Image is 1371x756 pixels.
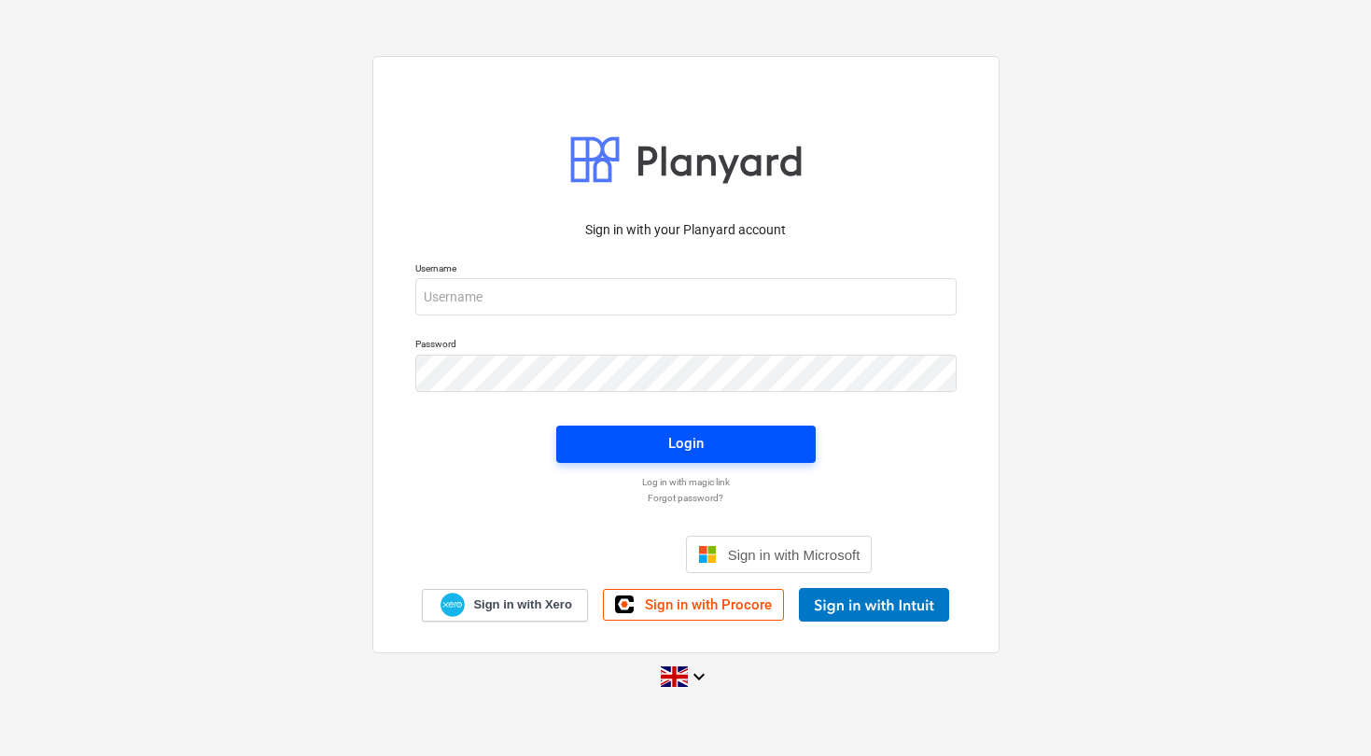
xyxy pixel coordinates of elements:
p: Username [415,262,957,278]
span: Sign in with Procore [645,596,772,613]
input: Username [415,278,957,315]
a: Log in with magic link [406,476,966,488]
img: Microsoft logo [698,545,717,564]
p: Sign in with your Planyard account [415,220,957,240]
a: Forgot password? [406,492,966,504]
a: Sign in with Procore [603,589,784,621]
p: Password [415,338,957,354]
button: Login [556,426,816,463]
span: Sign in with Xero [473,596,571,613]
a: Sign in with Xero [422,589,588,622]
i: keyboard_arrow_down [688,665,710,688]
img: Xero logo [441,593,465,618]
iframe: Sign in with Google Button [490,534,680,575]
span: Sign in with Microsoft [728,547,860,563]
div: Login [668,431,704,455]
